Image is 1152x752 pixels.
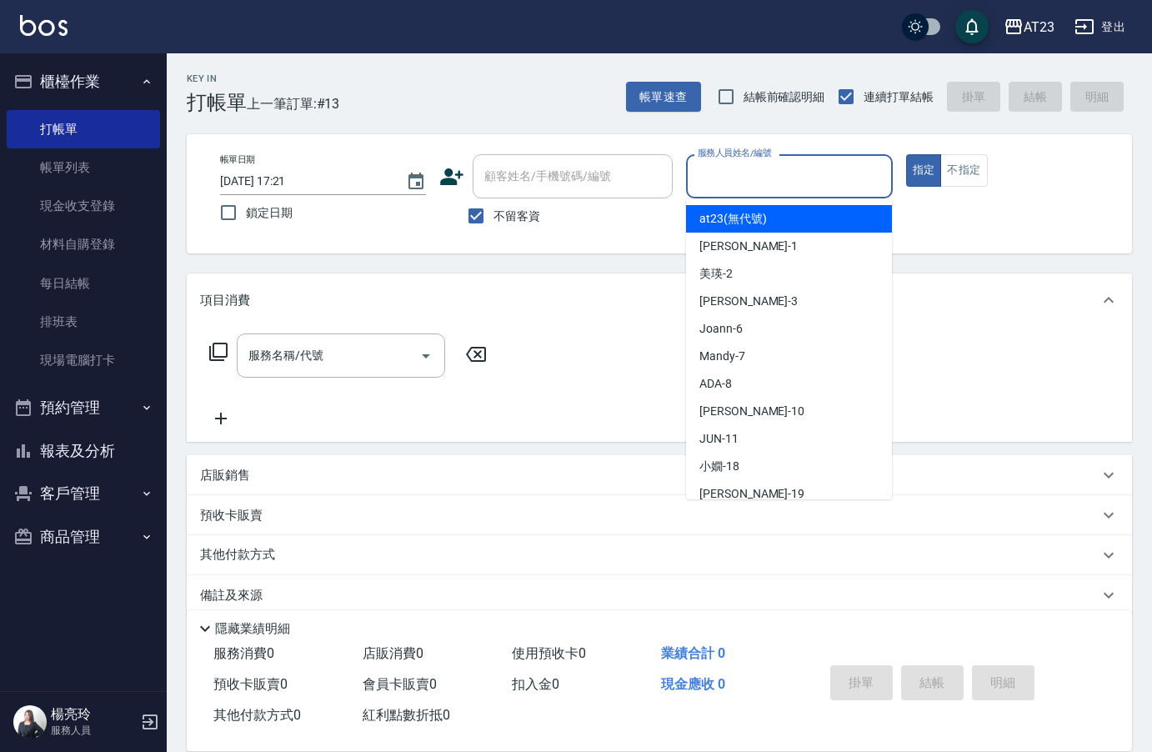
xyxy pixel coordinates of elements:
[699,375,732,393] span: ADA -8
[200,546,283,564] p: 其他付款方式
[187,73,247,84] h2: Key In
[699,238,798,255] span: [PERSON_NAME] -1
[698,147,771,159] label: 服務人員姓名/編號
[626,82,701,113] button: 帳單速查
[246,204,293,222] span: 鎖定日期
[699,348,745,365] span: Mandy -7
[699,485,804,503] span: [PERSON_NAME] -19
[220,168,389,195] input: YYYY/MM/DD hh:mm
[187,91,247,114] h3: 打帳單
[363,707,450,723] span: 紅利點數折抵 0
[512,676,559,692] span: 扣入金 0
[7,148,160,187] a: 帳單列表
[213,707,301,723] span: 其他付款方式 0
[187,455,1132,495] div: 店販銷售
[363,676,437,692] span: 會員卡販賣 0
[213,645,274,661] span: 服務消費 0
[699,403,804,420] span: [PERSON_NAME] -10
[1068,12,1132,43] button: 登出
[7,187,160,225] a: 現金收支登錄
[200,507,263,524] p: 預收卡販賣
[955,10,989,43] button: save
[7,472,160,515] button: 客戶管理
[1024,17,1054,38] div: AT23
[187,575,1132,615] div: 備註及來源
[413,343,439,369] button: Open
[213,676,288,692] span: 預收卡販賣 0
[7,303,160,341] a: 排班表
[699,430,739,448] span: JUN -11
[200,467,250,484] p: 店販銷售
[7,386,160,429] button: 預約管理
[699,320,743,338] span: Joann -6
[7,429,160,473] button: 報表及分析
[187,273,1132,327] div: 項目消費
[7,60,160,103] button: 櫃檯作業
[699,458,739,475] span: 小嫺 -18
[20,15,68,36] img: Logo
[51,723,136,738] p: 服務人員
[7,264,160,303] a: 每日結帳
[699,293,798,310] span: [PERSON_NAME] -3
[864,88,934,106] span: 連續打單結帳
[7,515,160,559] button: 商品管理
[187,495,1132,535] div: 預收卡販賣
[661,676,725,692] span: 現金應收 0
[200,587,263,604] p: 備註及來源
[7,225,160,263] a: 材料自購登錄
[200,292,250,309] p: 項目消費
[744,88,825,106] span: 結帳前確認明細
[699,265,733,283] span: 美瑛 -2
[363,645,423,661] span: 店販消費 0
[7,110,160,148] a: 打帳單
[51,706,136,723] h5: 楊亮玲
[13,705,47,739] img: Person
[493,208,540,225] span: 不留客資
[699,210,767,228] span: at23 (無代號)
[187,535,1132,575] div: 其他付款方式
[997,10,1061,44] button: AT23
[220,153,255,166] label: 帳單日期
[215,620,290,638] p: 隱藏業績明細
[247,93,340,114] span: 上一筆訂單:#13
[940,154,987,187] button: 不指定
[7,341,160,379] a: 現場電腦打卡
[512,645,586,661] span: 使用預收卡 0
[661,645,725,661] span: 業績合計 0
[906,154,942,187] button: 指定
[396,162,436,202] button: Choose date, selected date is 2025-09-22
